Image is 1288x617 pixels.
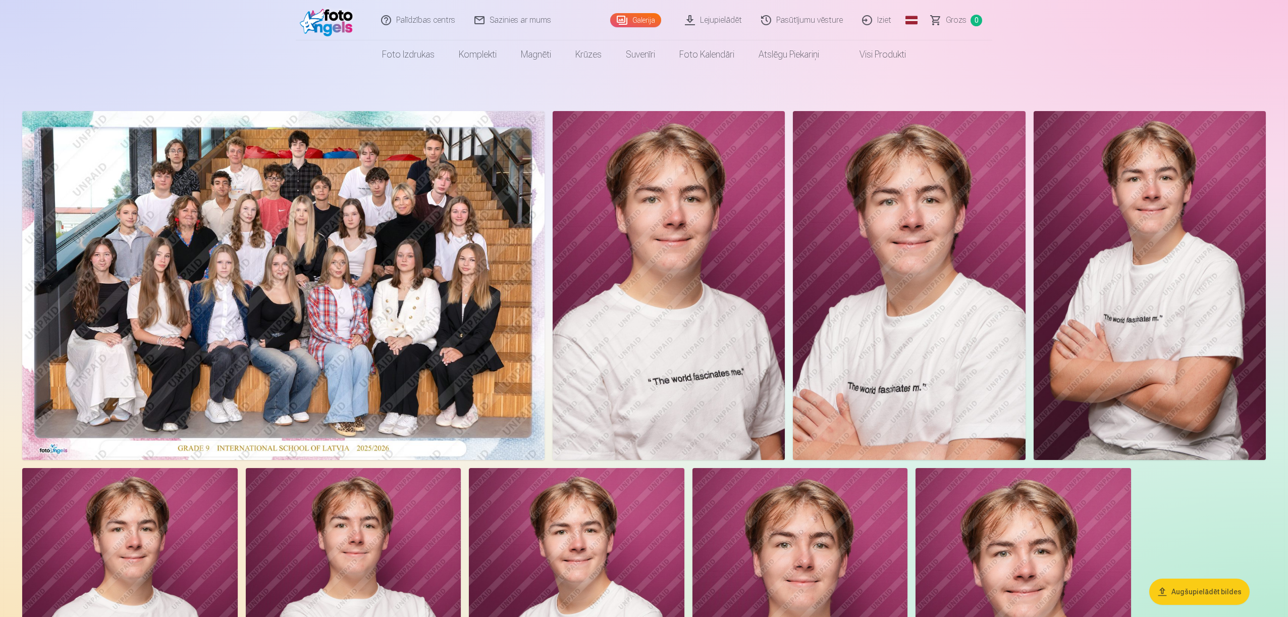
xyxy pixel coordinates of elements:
a: Magnēti [509,40,563,69]
a: Atslēgu piekariņi [746,40,831,69]
a: Foto izdrukas [370,40,447,69]
span: 0 [971,15,982,26]
button: Augšupielādēt bildes [1149,579,1250,605]
a: Galerija [610,13,661,27]
a: Foto kalendāri [667,40,746,69]
a: Suvenīri [614,40,667,69]
a: Krūzes [563,40,614,69]
span: Grozs [946,14,967,26]
img: /fa1 [300,4,358,36]
a: Visi produkti [831,40,918,69]
a: Komplekti [447,40,509,69]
